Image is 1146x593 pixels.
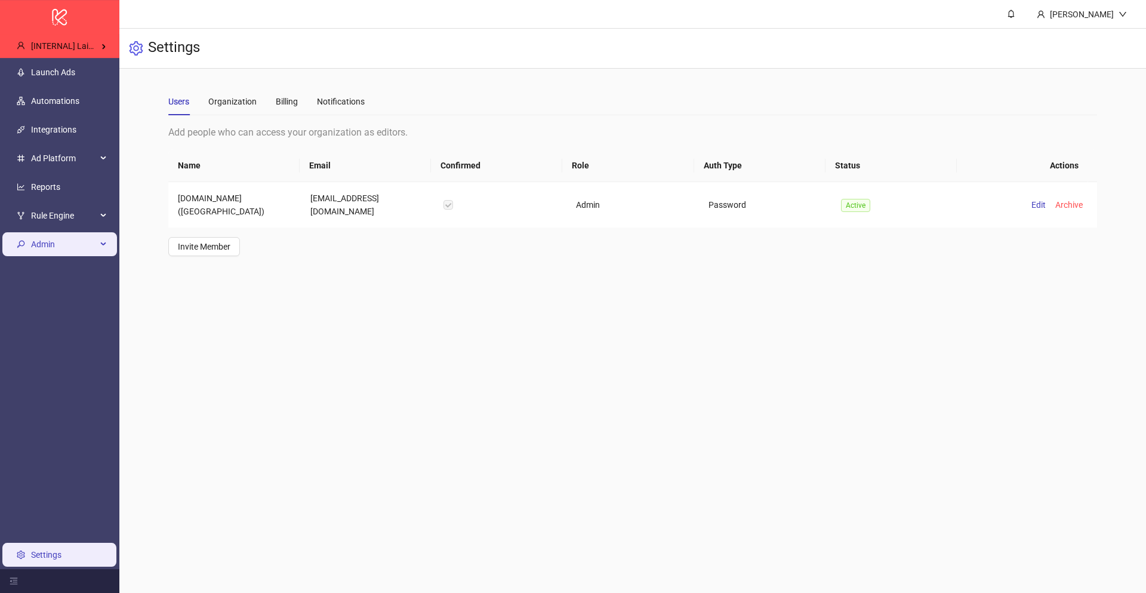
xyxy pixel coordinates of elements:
button: Edit [1027,198,1050,212]
span: user [1037,10,1045,19]
h3: Settings [148,38,200,59]
td: [DOMAIN_NAME] ([GEOGRAPHIC_DATA]) [168,182,301,228]
span: Active [841,199,870,212]
a: Integrations [31,125,76,134]
span: Edit [1031,200,1046,210]
span: number [17,154,25,162]
span: key [17,240,25,248]
button: Archive [1050,198,1088,212]
th: Status [825,149,957,182]
th: Confirmed [431,149,562,182]
th: Name [168,149,300,182]
a: Settings [31,550,61,560]
span: Admin [31,232,97,256]
div: Users [168,95,189,108]
span: menu-fold [10,577,18,585]
td: [EMAIL_ADDRESS][DOMAIN_NAME] [301,182,433,228]
div: Billing [276,95,298,108]
th: Actions [957,149,1088,182]
span: fork [17,211,25,220]
span: [INTERNAL] Laith's Kitchn [31,41,126,51]
span: bell [1007,10,1015,18]
span: Archive [1055,200,1083,210]
span: user [17,41,25,50]
span: down [1119,10,1127,19]
span: Rule Engine [31,204,97,228]
div: Organization [208,95,257,108]
a: Reports [31,182,60,192]
span: setting [129,41,143,56]
div: Notifications [317,95,365,108]
th: Email [300,149,431,182]
a: Automations [31,96,79,106]
button: Invite Member [168,237,240,256]
td: Password [699,182,831,228]
div: [PERSON_NAME] [1045,8,1119,21]
span: Ad Platform [31,146,97,170]
a: Launch Ads [31,67,75,77]
span: Invite Member [178,242,230,251]
td: Admin [566,182,699,228]
th: Auth Type [694,149,825,182]
th: Role [562,149,694,182]
div: Add people who can access your organization as editors. [168,125,1097,140]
